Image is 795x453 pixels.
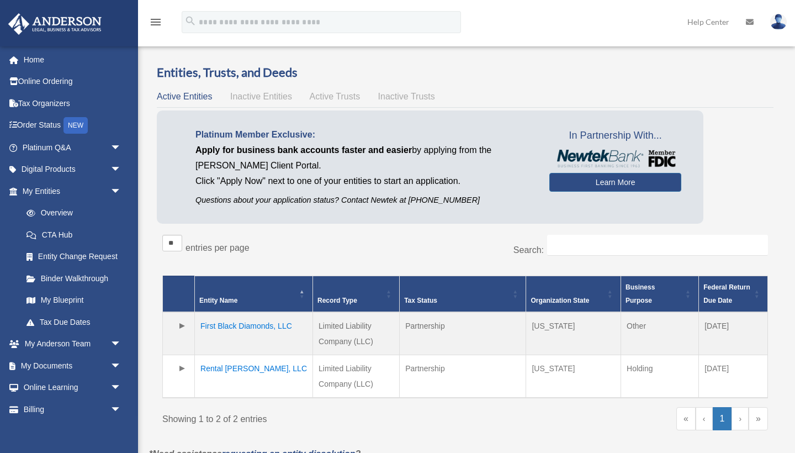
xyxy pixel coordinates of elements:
[195,145,412,155] span: Apply for business bank accounts faster and easier
[526,276,621,312] th: Organization State: Activate to sort
[15,289,132,312] a: My Blueprint
[313,355,400,398] td: Limited Liability Company (LLC)
[621,276,699,312] th: Business Purpose: Activate to sort
[110,159,132,181] span: arrow_drop_down
[313,276,400,312] th: Record Type: Activate to sort
[15,202,127,224] a: Overview
[230,92,292,101] span: Inactive Entities
[513,245,544,255] label: Search:
[8,136,138,159] a: Platinum Q&Aarrow_drop_down
[15,267,132,289] a: Binder Walkthrough
[195,276,313,312] th: Entity Name: Activate to invert sorting
[15,224,132,246] a: CTA Hub
[400,312,526,355] td: Partnership
[699,312,768,355] td: [DATE]
[195,173,533,189] p: Click "Apply Now" next to one of your entities to start an application.
[699,355,768,398] td: [DATE]
[317,297,357,304] span: Record Type
[110,355,132,377] span: arrow_drop_down
[63,117,88,134] div: NEW
[626,283,655,304] span: Business Purpose
[15,246,132,268] a: Entity Change Request
[110,398,132,421] span: arrow_drop_down
[5,13,105,35] img: Anderson Advisors Platinum Portal
[199,297,237,304] span: Entity Name
[703,283,750,304] span: Federal Return Due Date
[549,173,681,192] a: Learn More
[378,92,435,101] span: Inactive Trusts
[8,333,138,355] a: My Anderson Teamarrow_drop_down
[8,377,138,399] a: Online Learningarrow_drop_down
[749,407,768,430] a: Last
[770,14,787,30] img: User Pic
[621,355,699,398] td: Holding
[195,127,533,143] p: Platinum Member Exclusive:
[195,193,533,207] p: Questions about your application status? Contact Newtek at [PHONE_NUMBER]
[157,92,212,101] span: Active Entities
[149,19,162,29] a: menu
[526,355,621,398] td: [US_STATE]
[8,180,132,202] a: My Entitiesarrow_drop_down
[549,127,681,145] span: In Partnership With...
[400,276,526,312] th: Tax Status: Activate to sort
[8,355,138,377] a: My Documentsarrow_drop_down
[400,355,526,398] td: Partnership
[713,407,732,430] a: 1
[8,114,138,137] a: Order StatusNEW
[8,398,138,420] a: Billingarrow_drop_down
[185,243,250,252] label: entries per page
[555,150,676,167] img: NewtekBankLogoSM.png
[184,15,197,27] i: search
[676,407,696,430] a: First
[621,312,699,355] td: Other
[110,377,132,399] span: arrow_drop_down
[110,333,132,356] span: arrow_drop_down
[110,136,132,159] span: arrow_drop_down
[404,297,437,304] span: Tax Status
[162,407,457,427] div: Showing 1 to 2 of 2 entries
[8,159,138,181] a: Digital Productsarrow_drop_down
[195,143,533,173] p: by applying from the [PERSON_NAME] Client Portal.
[699,276,768,312] th: Federal Return Due Date: Activate to sort
[531,297,589,304] span: Organization State
[8,49,138,71] a: Home
[313,312,400,355] td: Limited Liability Company (LLC)
[732,407,749,430] a: Next
[195,355,313,398] td: Rental [PERSON_NAME], LLC
[8,71,138,93] a: Online Ordering
[526,312,621,355] td: [US_STATE]
[195,312,313,355] td: First Black Diamonds, LLC
[310,92,361,101] span: Active Trusts
[696,407,713,430] a: Previous
[110,180,132,203] span: arrow_drop_down
[15,311,132,333] a: Tax Due Dates
[149,15,162,29] i: menu
[8,92,138,114] a: Tax Organizers
[157,64,773,81] h3: Entities, Trusts, and Deeds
